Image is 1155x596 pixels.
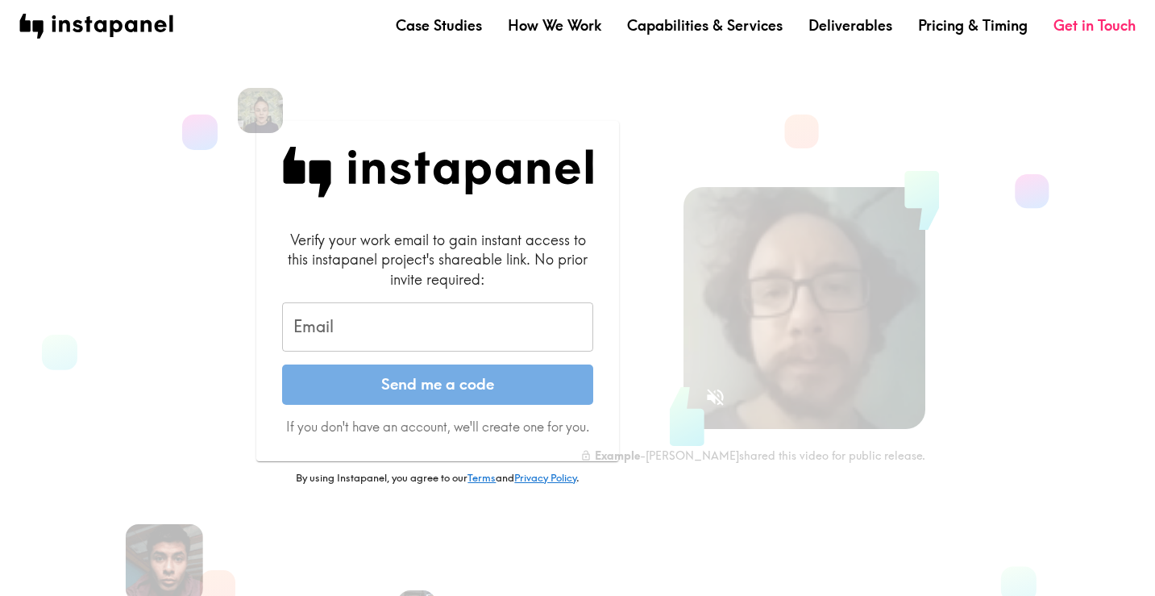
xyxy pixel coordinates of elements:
[467,471,496,484] a: Terms
[595,448,640,463] b: Example
[918,15,1028,35] a: Pricing & Timing
[1053,15,1136,35] a: Get in Touch
[256,471,619,486] p: By using Instapanel, you agree to our and .
[508,15,601,35] a: How We Work
[396,15,482,35] a: Case Studies
[808,15,892,35] a: Deliverables
[238,88,283,133] img: Martina
[580,448,925,463] div: - [PERSON_NAME] shared this video for public release.
[282,365,593,405] button: Send me a code
[19,14,173,39] img: instapanel
[282,418,593,436] p: If you don't have an account, we'll create one for you.
[698,380,733,415] button: Sound is off
[282,147,593,198] img: Instapanel
[627,15,783,35] a: Capabilities & Services
[514,471,576,484] a: Privacy Policy
[282,230,593,290] div: Verify your work email to gain instant access to this instapanel project's shareable link. No pri...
